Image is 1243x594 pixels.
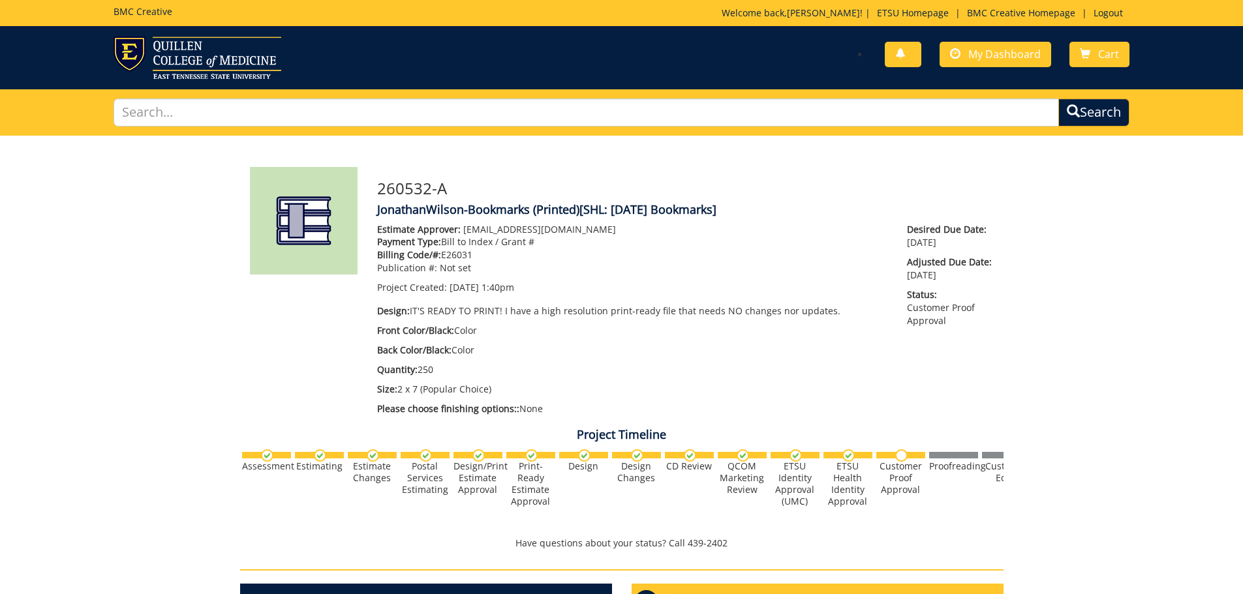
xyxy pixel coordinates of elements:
[559,460,608,472] div: Design
[907,256,993,282] p: [DATE]
[982,460,1031,484] div: Customer Edits
[929,460,978,472] div: Proofreading
[506,460,555,507] div: Print-Ready Estimate Approval
[907,223,993,236] span: Desired Due Date:
[842,449,855,462] img: checkmark
[718,460,767,496] div: QCOM Marketing Review
[295,460,344,472] div: Estimating
[907,256,993,269] span: Adjusted Due Date:
[348,460,397,484] div: Estimate Changes
[377,402,888,415] p: None
[631,449,643,462] img: checkmark
[870,7,955,19] a: ETSU Homepage
[450,281,514,293] span: [DATE] 1:40pm
[377,248,888,261] p: E26031
[377,363,888,376] p: 250
[579,201,716,217] span: [SHL: [DATE] Bookmarks]
[377,383,397,395] span: Size:
[787,7,860,19] a: [PERSON_NAME]
[737,449,749,462] img: checkmark
[114,37,281,79] img: ETSU logo
[377,235,441,248] span: Payment Type:
[377,223,888,236] p: [EMAIL_ADDRESS][DOMAIN_NAME]
[525,449,538,462] img: checkmark
[377,304,888,318] p: IT'S READY TO PRINT! I have a high resolution print-ready file that needs NO changes nor updates.
[578,449,591,462] img: checkmark
[440,261,471,274] span: Not set
[377,344,888,357] p: Color
[1098,47,1119,61] span: Cart
[377,402,519,415] span: Please choose finishing options::
[907,288,993,301] span: Status:
[771,460,820,507] div: ETSU Identity Approval (UMC)
[377,383,888,396] p: 2 x 7 (Popular Choice)
[377,281,447,293] span: Project Created:
[612,460,661,484] div: Design Changes
[960,7,1082,19] a: BMC Creative Homepage
[377,261,437,274] span: Publication #:
[377,235,888,248] p: Bill to Index / Grant #
[1087,7,1129,19] a: Logout
[242,460,291,472] div: Assessment
[377,248,441,261] span: Billing Code/#:
[377,180,994,197] h3: 260532-A
[314,449,326,462] img: checkmark
[968,47,1041,61] span: My Dashboard
[907,288,993,327] p: Customer Proof Approval
[114,7,172,16] h5: BMC Creative
[377,363,418,376] span: Quantity:
[684,449,696,462] img: checkmark
[907,223,993,249] p: [DATE]
[420,449,432,462] img: checkmark
[722,7,1129,20] p: Welcome back, ! | | |
[377,203,994,216] h4: JonathanWilson-Bookmarks (Printed)
[377,223,461,235] span: Estimate Approver:
[665,460,714,472] div: CD Review
[401,460,450,496] div: Postal Services Estimating
[250,167,358,275] img: Product featured image
[377,324,454,336] span: Front Color/Black:
[453,460,502,496] div: Design/Print Estimate Approval
[261,449,273,462] img: checkmark
[240,428,1004,441] h4: Project Timeline
[790,449,802,462] img: checkmark
[876,460,925,496] div: Customer Proof Approval
[472,449,485,462] img: checkmark
[377,344,452,356] span: Back Color/Black:
[377,324,888,337] p: Color
[940,42,1051,67] a: My Dashboard
[377,304,410,317] span: Design:
[114,98,1060,126] input: Search...
[895,449,908,462] img: no
[823,460,872,507] div: ETSU Health Identity Approval
[1058,98,1129,126] button: Search
[367,449,379,462] img: checkmark
[240,537,1004,550] p: Have questions about your status? Call 439-2402
[1069,42,1129,67] a: Cart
